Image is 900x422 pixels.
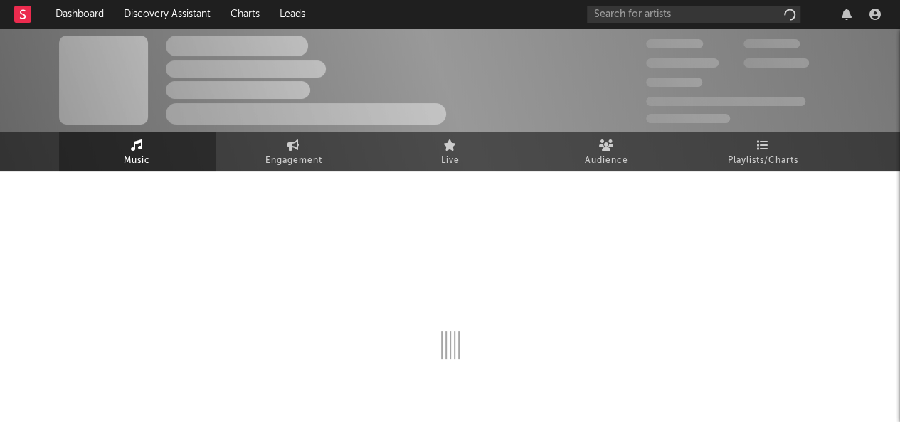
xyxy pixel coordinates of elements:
[216,132,372,171] a: Engagement
[646,97,805,106] span: 50,000,000 Monthly Listeners
[265,152,322,169] span: Engagement
[646,39,703,48] span: 300,000
[646,78,702,87] span: 100,000
[743,39,800,48] span: 100,000
[529,132,685,171] a: Audience
[743,58,809,68] span: 1,000,000
[441,152,460,169] span: Live
[646,58,719,68] span: 50,000,000
[59,132,216,171] a: Music
[587,6,800,23] input: Search for artists
[728,152,798,169] span: Playlists/Charts
[585,152,628,169] span: Audience
[685,132,842,171] a: Playlists/Charts
[124,152,150,169] span: Music
[372,132,529,171] a: Live
[646,114,730,123] span: Jump Score: 85.0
